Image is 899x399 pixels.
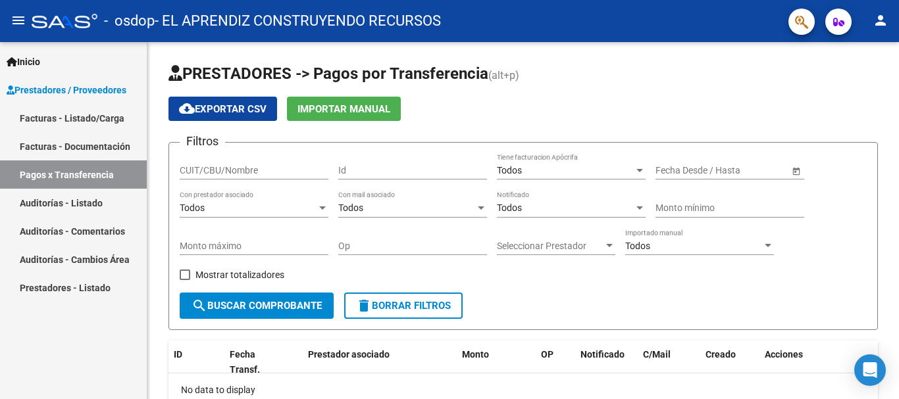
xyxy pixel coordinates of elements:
datatable-header-cell: Fecha Transf. [224,340,284,384]
datatable-header-cell: Acciones [759,340,878,384]
span: Creado [706,349,736,360]
span: Todos [497,202,522,213]
span: Prestadores / Proveedores [7,83,126,97]
h3: Filtros [180,132,225,151]
datatable-header-cell: Notificado [575,340,638,384]
span: Acciones [765,349,803,360]
input: Fecha fin [715,165,779,176]
span: Notificado [580,349,625,360]
span: Mostrar totalizadores [195,267,284,283]
span: Todos [625,241,650,251]
input: Fecha inicio [655,165,704,176]
mat-icon: person [873,12,888,28]
span: C/Mail [643,349,671,360]
span: Seleccionar Prestador [497,241,604,252]
datatable-header-cell: ID [168,340,224,384]
datatable-header-cell: Prestador asociado [303,340,457,384]
mat-icon: cloud_download [179,101,195,116]
span: Borrar Filtros [356,300,451,312]
span: Prestador asociado [308,349,390,360]
mat-icon: search [192,298,207,314]
span: ID [174,349,182,360]
datatable-header-cell: Creado [700,340,759,384]
span: OP [541,349,553,360]
span: Monto [462,349,489,360]
div: Open Intercom Messenger [854,354,886,386]
span: Importar Manual [297,103,390,115]
span: Fecha Transf. [230,349,260,375]
button: Borrar Filtros [344,293,463,319]
button: Open calendar [789,164,803,177]
span: Inicio [7,55,40,69]
button: Buscar Comprobante [180,293,334,319]
span: Buscar Comprobante [192,300,322,312]
span: - osdop [104,7,155,35]
span: (alt+p) [488,69,519,82]
span: Todos [338,202,363,213]
span: Exportar CSV [179,103,267,115]
datatable-header-cell: C/Mail [638,340,700,384]
button: Exportar CSV [168,97,277,121]
mat-icon: delete [356,298,372,314]
datatable-header-cell: OP [536,340,575,384]
datatable-header-cell: Monto [457,340,536,384]
mat-icon: menu [11,12,26,28]
button: Importar Manual [287,97,401,121]
span: Todos [180,202,205,213]
span: PRESTADORES -> Pagos por Transferencia [168,64,488,83]
span: Todos [497,165,522,176]
span: - EL APRENDIZ CONSTRUYENDO RECURSOS [155,7,441,35]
